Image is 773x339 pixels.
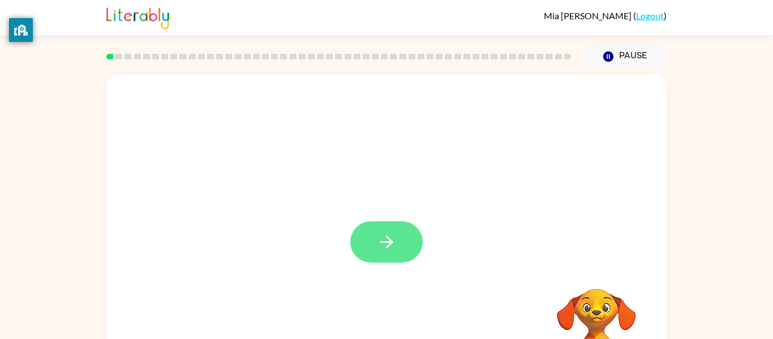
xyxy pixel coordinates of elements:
img: Literably [106,5,169,29]
a: Logout [636,10,664,21]
button: privacy banner [9,18,33,42]
span: Mia [PERSON_NAME] [544,10,633,21]
button: Pause [585,44,667,70]
div: ( ) [544,10,667,21]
